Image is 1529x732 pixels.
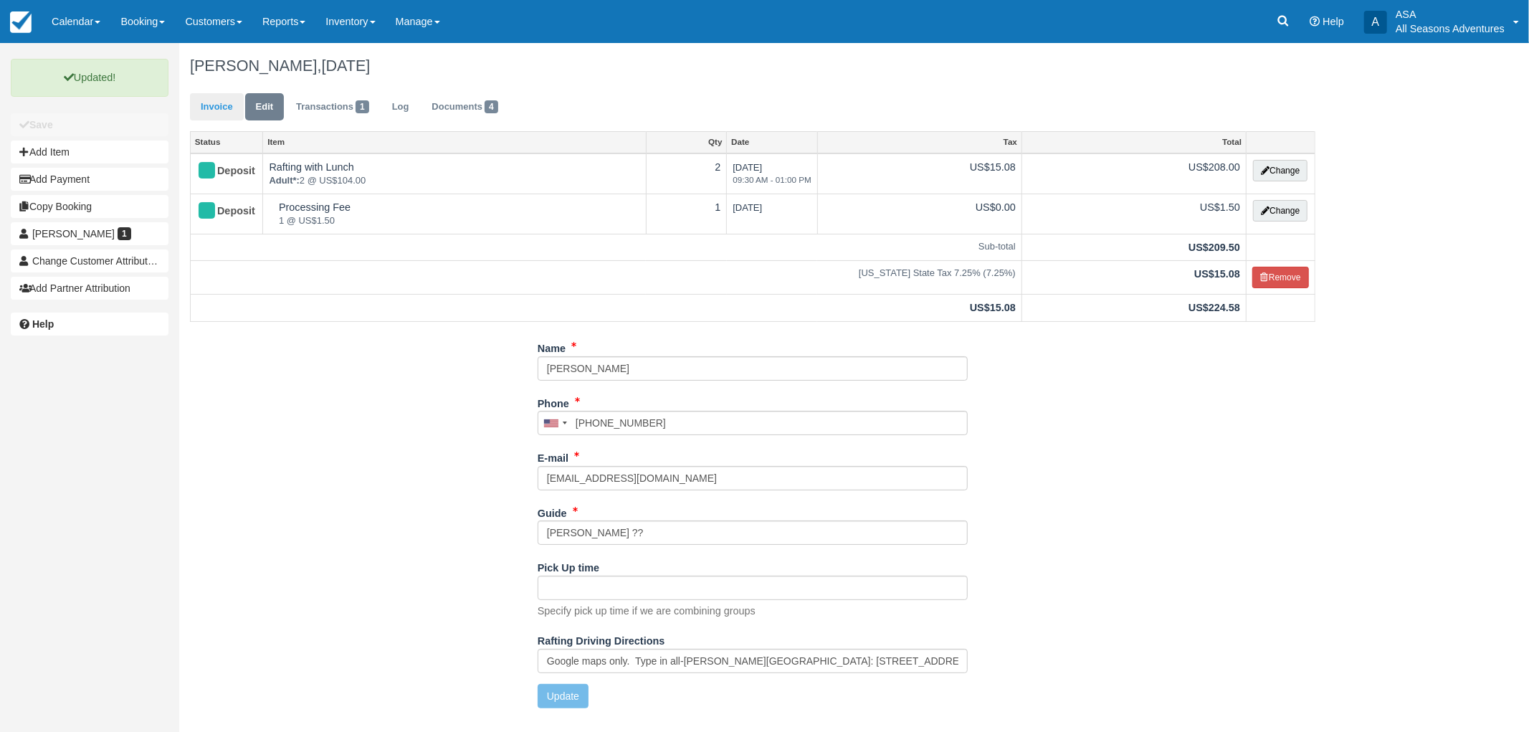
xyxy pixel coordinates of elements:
[1021,153,1246,194] td: US$208.00
[1253,200,1307,222] button: Change
[11,59,168,97] p: Updated!
[538,336,566,356] label: Name
[190,57,1315,75] h1: [PERSON_NAME],
[196,240,1016,254] em: Sub-total
[970,302,1016,313] strong: US$15.08
[32,318,54,330] b: Help
[733,162,811,186] span: [DATE]
[11,277,168,300] button: Add Partner Attribution
[11,168,168,191] button: Add Payment
[1252,267,1309,288] button: Remove
[321,57,370,75] span: [DATE]
[381,93,420,121] a: Log
[11,222,168,245] a: [PERSON_NAME] 1
[817,194,1021,234] td: US$0.00
[1189,242,1240,253] strong: US$209.50
[817,153,1021,194] td: US$15.08
[279,214,640,228] em: 1 @ US$1.50
[285,93,380,121] a: Transactions1
[11,113,168,136] button: Save
[1194,268,1240,280] strong: US$15.08
[245,93,284,121] a: Edit
[646,153,727,194] td: 2
[538,412,571,434] div: United States: +1
[538,446,568,466] label: E-mail
[29,119,53,130] b: Save
[1253,160,1307,181] button: Change
[421,93,508,121] a: Documents4
[538,629,665,649] label: Rafting Driving Directions
[538,391,569,412] label: Phone
[269,174,639,188] em: 2 @ US$104.00
[263,194,646,234] td: Processing Fee
[538,501,567,521] label: Guide
[818,132,1021,152] a: Tax
[269,175,299,186] strong: Adult*
[196,267,1016,280] em: [US_STATE] State Tax 7.25% (7.25%)
[263,132,645,152] a: Item
[538,604,756,619] p: Specify pick up time if we are combining groups
[538,556,599,576] label: Pick Up time
[118,227,131,240] span: 1
[1189,302,1240,313] strong: US$224.58
[11,195,168,218] button: Copy Booking
[1364,11,1387,34] div: A
[1022,132,1246,152] a: Total
[11,313,168,336] a: Help
[1021,194,1246,234] td: US$1.50
[11,141,168,163] button: Add Item
[733,174,811,186] em: 09:30 AM - 01:00 PM
[191,132,262,152] a: Status
[263,153,646,194] td: Rafting with Lunch
[485,100,498,113] span: 4
[538,684,589,708] button: Update
[733,202,762,213] span: [DATE]
[10,11,32,33] img: checkfront-main-nav-mini-logo.png
[647,132,727,152] a: Qty
[196,200,244,223] div: Deposit
[1396,22,1505,36] p: All Seasons Adventures
[196,160,244,183] div: Deposit
[11,249,168,272] button: Change Customer Attribution
[646,194,727,234] td: 1
[1396,7,1505,22] p: ASA
[190,93,244,121] a: Invoice
[1323,16,1344,27] span: Help
[32,255,161,267] span: Change Customer Attribution
[1310,16,1320,27] i: Help
[32,228,115,239] span: [PERSON_NAME]
[727,132,817,152] a: Date
[356,100,369,113] span: 1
